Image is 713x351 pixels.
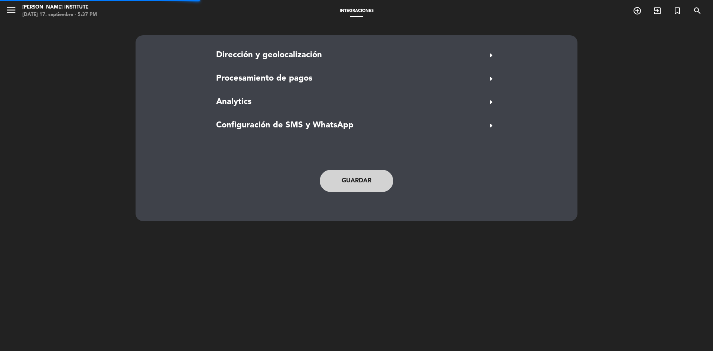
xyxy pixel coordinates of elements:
i: menu [6,4,17,16]
span: Configuración de SMS y WhatsApp [216,119,354,132]
button: Configuración de SMS y WhatsApparrow_right [214,118,499,133]
i: add_circle_outline [633,6,642,15]
button: Dirección y geolocalizaciónarrow_right [214,48,499,62]
span: arrow_right [485,120,497,131]
span: Procesamiento de pagos [216,72,312,85]
i: exit_to_app [653,6,662,15]
span: Integraciones [336,9,377,13]
span: arrow_right [485,49,497,61]
button: Procesamiento de pagosarrow_right [214,72,499,86]
button: Guardar [320,170,393,192]
i: search [693,6,702,15]
i: turned_in_not [673,6,682,15]
div: [PERSON_NAME] Institute [22,4,97,11]
button: Analyticsarrow_right [214,95,499,109]
div: [DATE] 17. septiembre - 5:37 PM [22,11,97,19]
span: arrow_right [485,73,497,85]
button: menu [6,4,17,18]
span: arrow_right [485,96,497,108]
span: Dirección y geolocalización [216,49,322,62]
